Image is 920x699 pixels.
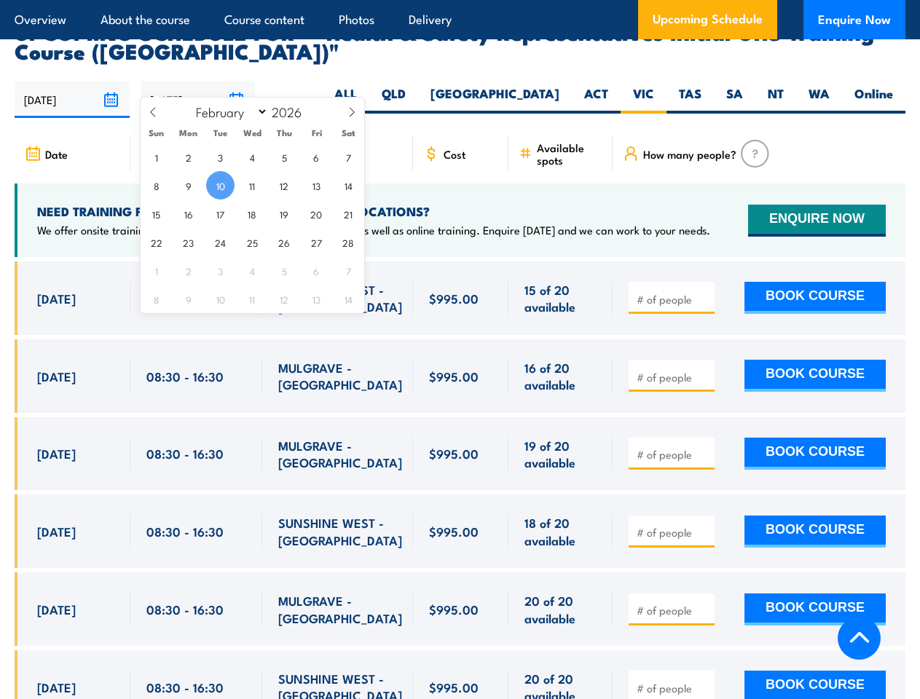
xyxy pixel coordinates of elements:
[206,143,235,171] span: February 3, 2026
[238,228,267,256] span: February 25, 2026
[302,171,331,200] span: February 13, 2026
[142,256,170,285] span: March 1, 2026
[334,285,363,313] span: March 14, 2026
[334,200,363,228] span: February 21, 2026
[269,128,301,138] span: Thu
[524,437,596,471] span: 19 of 20 available
[537,141,602,166] span: Available spots
[334,256,363,285] span: March 7, 2026
[206,256,235,285] span: March 3, 2026
[429,368,479,384] span: $995.00
[174,228,203,256] span: February 23, 2026
[142,285,170,313] span: March 8, 2026
[667,85,714,114] label: TAS
[796,85,842,114] label: WA
[302,200,331,228] span: February 20, 2026
[146,679,224,695] span: 08:30 - 16:30
[142,228,170,256] span: February 22, 2026
[744,282,886,314] button: BOOK COURSE
[637,292,709,307] input: # of people
[174,256,203,285] span: March 2, 2026
[429,290,479,307] span: $995.00
[270,285,299,313] span: March 12, 2026
[278,514,402,548] span: SUNSHINE WEST - [GEOGRAPHIC_DATA]
[37,223,710,237] p: We offer onsite training, training at our centres, multisite solutions as well as online training...
[146,601,224,617] span: 08:30 - 16:30
[301,128,333,138] span: Fri
[237,128,269,138] span: Wed
[238,285,267,313] span: March 11, 2026
[524,514,596,548] span: 18 of 20 available
[524,592,596,626] span: 20 of 20 available
[268,103,316,120] input: Year
[146,445,224,462] span: 08:30 - 16:30
[278,592,402,626] span: MULGRAVE - [GEOGRAPHIC_DATA]
[270,256,299,285] span: March 5, 2026
[444,148,465,160] span: Cost
[302,228,331,256] span: February 27, 2026
[637,603,709,617] input: # of people
[142,143,170,171] span: February 1, 2026
[146,368,224,384] span: 08:30 - 16:30
[637,525,709,540] input: # of people
[333,128,365,138] span: Sat
[37,679,76,695] span: [DATE]
[755,85,796,114] label: NT
[37,368,76,384] span: [DATE]
[334,228,363,256] span: February 28, 2026
[524,281,596,315] span: 15 of 20 available
[270,200,299,228] span: February 19, 2026
[45,148,68,160] span: Date
[238,171,267,200] span: February 11, 2026
[37,523,76,540] span: [DATE]
[37,601,76,617] span: [DATE]
[302,256,331,285] span: March 6, 2026
[744,516,886,548] button: BOOK COURSE
[189,102,268,121] select: Month
[637,447,709,462] input: # of people
[206,200,235,228] span: February 17, 2026
[174,171,203,200] span: February 9, 2026
[174,200,203,228] span: February 16, 2026
[744,438,886,470] button: BOOK COURSE
[744,360,886,392] button: BOOK COURSE
[524,359,596,393] span: 16 of 20 available
[842,85,905,114] label: Online
[15,81,130,118] input: From date
[37,445,76,462] span: [DATE]
[146,523,224,540] span: 08:30 - 16:30
[270,228,299,256] span: February 26, 2026
[621,85,667,114] label: VIC
[15,22,905,60] h2: UPCOMING SCHEDULE FOR - "Health & Safety Representatives Initial OHS Training Course ([GEOGRAPHIC...
[302,143,331,171] span: February 6, 2026
[142,171,170,200] span: February 8, 2026
[141,128,173,138] span: Sun
[369,85,418,114] label: QLD
[278,281,402,315] span: SUNSHINE WEST - [GEOGRAPHIC_DATA]
[429,445,479,462] span: $995.00
[429,601,479,617] span: $995.00
[334,143,363,171] span: February 7, 2026
[418,85,572,114] label: [GEOGRAPHIC_DATA]
[278,359,402,393] span: MULGRAVE - [GEOGRAPHIC_DATA]
[174,285,203,313] span: March 9, 2026
[173,128,205,138] span: Mon
[429,679,479,695] span: $995.00
[238,143,267,171] span: February 4, 2026
[270,171,299,200] span: February 12, 2026
[572,85,621,114] label: ACT
[748,205,886,237] button: ENQUIRE NOW
[270,143,299,171] span: February 5, 2026
[302,285,331,313] span: March 13, 2026
[206,228,235,256] span: February 24, 2026
[206,171,235,200] span: February 10, 2026
[238,200,267,228] span: February 18, 2026
[141,81,256,118] input: To date
[278,437,402,471] span: MULGRAVE - [GEOGRAPHIC_DATA]
[142,200,170,228] span: February 15, 2026
[322,85,369,114] label: ALL
[238,256,267,285] span: March 4, 2026
[637,370,709,384] input: # of people
[205,128,237,138] span: Tue
[334,171,363,200] span: February 14, 2026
